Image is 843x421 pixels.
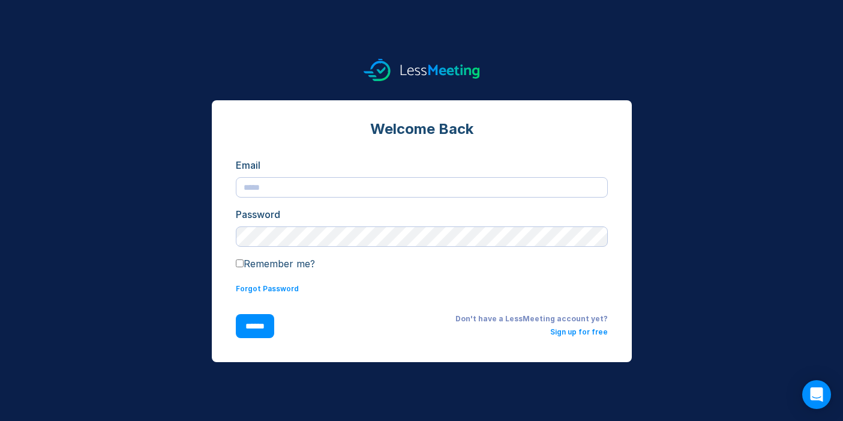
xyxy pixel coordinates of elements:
[236,284,299,293] a: Forgot Password
[236,259,244,267] input: Remember me?
[236,207,608,222] div: Password
[293,314,608,324] div: Don't have a LessMeeting account yet?
[364,59,480,81] img: logo.svg
[802,380,831,409] div: Open Intercom Messenger
[236,158,608,172] div: Email
[236,120,608,139] div: Welcome Back
[550,327,608,336] a: Sign up for free
[236,258,315,270] label: Remember me?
